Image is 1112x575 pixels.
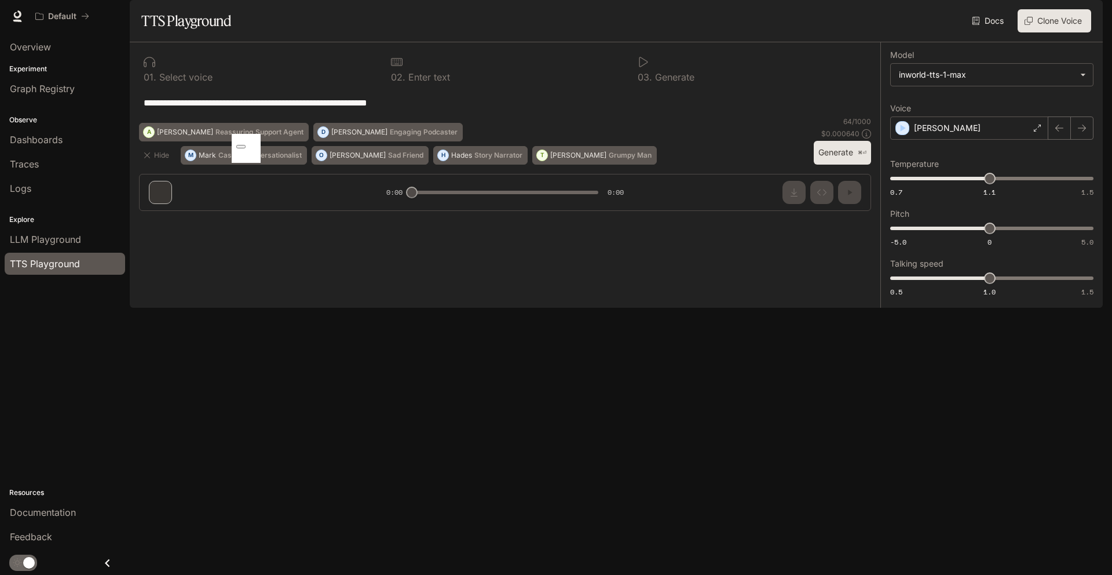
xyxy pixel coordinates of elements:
span: 1.5 [1081,287,1093,297]
span: 5.0 [1081,237,1093,247]
p: 0 2 . [391,72,405,82]
p: Temperature [890,160,939,168]
button: All workspaces [30,5,94,28]
p: [PERSON_NAME] [330,152,386,159]
p: Mark [199,152,216,159]
span: 0.7 [890,187,902,197]
button: MMarkCasual Conversationalist [181,146,307,165]
p: 64 / 1000 [843,117,871,126]
button: Generate⌘⏎ [814,141,871,165]
p: Enter text [405,72,450,82]
p: Generate [652,72,694,82]
span: -5.0 [890,237,906,247]
div: T [537,146,547,165]
button: D[PERSON_NAME]Engaging Podcaster [313,123,463,141]
div: inworld-tts-1-max [899,69,1074,81]
p: Casual Conversationalist [218,152,302,159]
div: H [438,146,448,165]
p: Grumpy Man [609,152,652,159]
button: T[PERSON_NAME]Grumpy Man [532,146,657,165]
p: 0 1 . [144,72,156,82]
p: Voice [890,104,911,112]
button: Hide [139,146,176,165]
div: inworld-tts-1-max [891,64,1093,86]
p: Engaging Podcaster [390,129,458,136]
p: Sad Friend [388,152,423,159]
a: Docs [970,9,1008,32]
div: D [318,123,328,141]
span: 1.0 [983,287,996,297]
p: $ 0.000640 [821,129,859,139]
div: O [316,146,327,165]
p: ⌘⏎ [858,150,866,157]
p: [PERSON_NAME] [157,129,213,136]
p: Hades [451,152,472,159]
button: Clone Voice [1018,9,1091,32]
p: 0 3 . [638,72,652,82]
p: [PERSON_NAME] [331,129,387,136]
button: A[PERSON_NAME]Reassuring Support Agent [139,123,309,141]
span: 1.5 [1081,187,1093,197]
h1: TTS Playground [141,9,231,32]
span: 0 [987,237,992,247]
span: 0.5 [890,287,902,297]
button: O[PERSON_NAME]Sad Friend [312,146,429,165]
span: 1.1 [983,187,996,197]
div: A [144,123,154,141]
p: Talking speed [890,260,943,268]
p: [PERSON_NAME] [914,122,981,134]
p: Select voice [156,72,213,82]
p: Model [890,51,914,59]
p: Story Narrator [474,152,522,159]
p: [PERSON_NAME] [550,152,606,159]
div: M [185,146,196,165]
p: Reassuring Support Agent [215,129,303,136]
button: HHadesStory Narrator [433,146,528,165]
p: Pitch [890,210,909,218]
p: Default [48,12,76,21]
